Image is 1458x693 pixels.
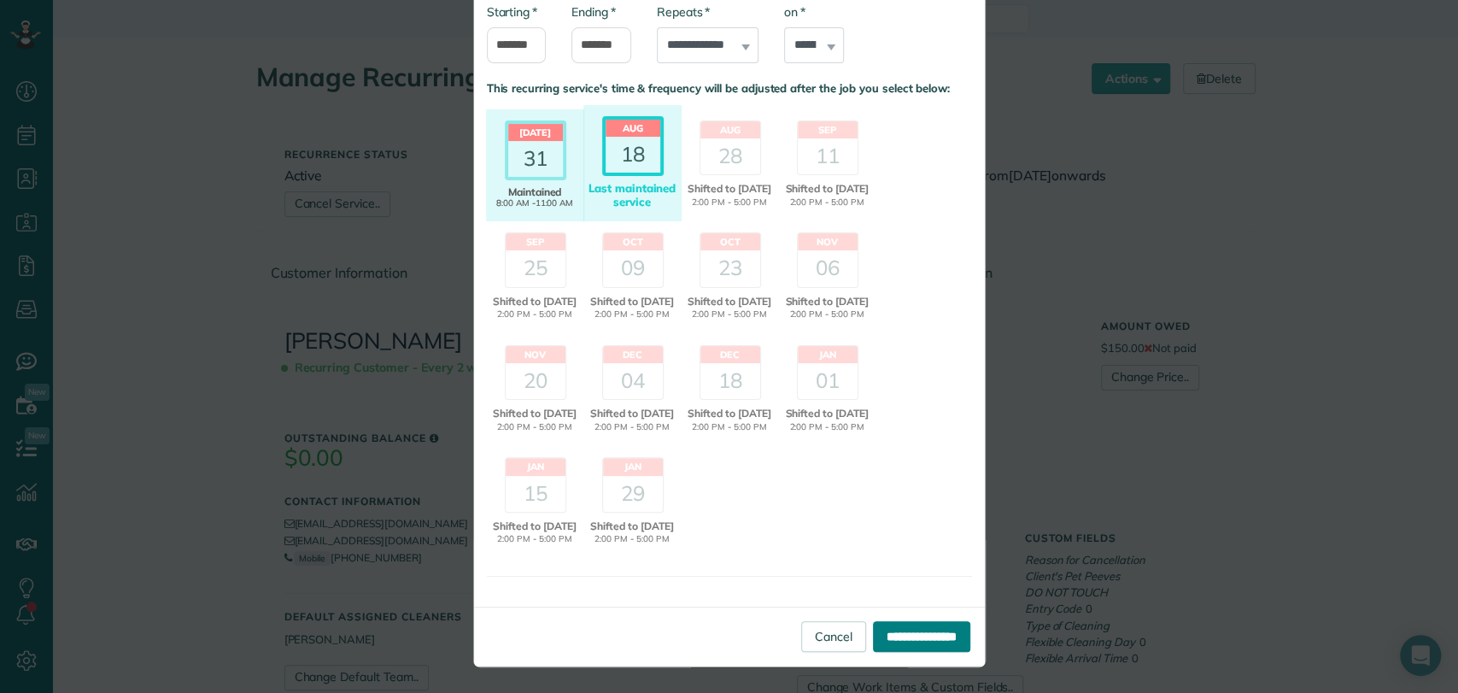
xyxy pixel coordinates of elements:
[506,363,565,399] div: 20
[657,3,710,21] label: Repeats
[487,3,537,21] label: Starting
[489,294,582,309] span: Shifted to [DATE]
[586,519,679,534] span: Shifted to [DATE]
[586,182,679,208] div: Last maintained service
[586,421,679,434] span: 2:00 PM - 5:00 PM
[700,363,760,399] div: 18
[781,181,874,197] span: Shifted to [DATE]
[586,533,679,546] span: 2:00 PM - 5:00 PM
[798,363,858,399] div: 01
[798,346,858,363] header: Jan
[798,233,858,250] header: Nov
[603,346,663,363] header: Dec
[508,124,563,141] header: [DATE]
[489,533,582,546] span: 2:00 PM - 5:00 PM
[606,120,660,137] header: Aug
[603,250,663,286] div: 09
[781,294,874,309] span: Shifted to [DATE]
[784,3,805,21] label: on
[571,3,615,21] label: Ending
[798,138,858,174] div: 11
[781,308,874,321] span: 2:00 PM - 5:00 PM
[781,406,874,421] span: Shifted to [DATE]
[489,406,582,421] span: Shifted to [DATE]
[781,197,874,209] span: 2:00 PM - 5:00 PM
[586,406,679,421] span: Shifted to [DATE]
[683,294,776,309] span: Shifted to [DATE]
[603,476,663,512] div: 29
[603,363,663,399] div: 04
[683,406,776,421] span: Shifted to [DATE]
[489,421,582,434] span: 2:00 PM - 5:00 PM
[700,233,760,250] header: Oct
[683,197,776,209] span: 2:00 PM - 5:00 PM
[508,141,563,177] div: 31
[781,421,874,434] span: 2:00 PM - 5:00 PM
[489,519,582,534] span: Shifted to [DATE]
[489,186,582,198] span: Maintained
[700,121,760,138] header: Aug
[506,233,565,250] header: Sep
[683,308,776,321] span: 2:00 PM - 5:00 PM
[506,458,565,475] header: Jan
[798,250,858,286] div: 06
[606,137,660,173] div: 18
[700,346,760,363] header: Dec
[700,250,760,286] div: 23
[506,346,565,363] header: Nov
[683,181,776,197] span: Shifted to [DATE]
[489,198,582,208] span: 8:00 AM -11:00 AM
[487,80,972,97] p: This recurring service's time & frequency will be adjusted after the job you select below:
[603,233,663,250] header: Oct
[603,458,663,475] header: Jan
[586,308,679,321] span: 2:00 PM - 5:00 PM
[506,250,565,286] div: 25
[700,138,760,174] div: 28
[506,476,565,512] div: 15
[801,621,866,652] a: Cancel
[489,308,582,321] span: 2:00 PM - 5:00 PM
[683,421,776,434] span: 2:00 PM - 5:00 PM
[586,294,679,309] span: Shifted to [DATE]
[798,121,858,138] header: Sep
